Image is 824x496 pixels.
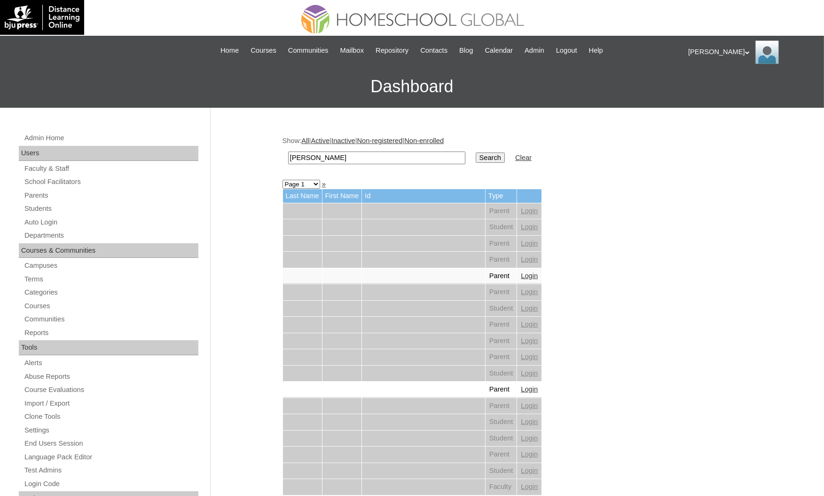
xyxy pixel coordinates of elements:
[216,45,243,56] a: Home
[486,414,517,430] td: Student
[755,40,779,64] img: Ariane Ebuen
[521,288,538,296] a: Login
[485,45,513,56] span: Calendar
[371,45,413,56] a: Repository
[486,189,517,203] td: Type
[24,398,198,409] a: Import / Export
[551,45,582,56] a: Logout
[322,189,362,203] td: First Name
[556,45,577,56] span: Logout
[362,189,485,203] td: Id
[357,137,403,144] a: Non-registered
[521,240,538,247] a: Login
[24,357,198,369] a: Alerts
[24,300,198,312] a: Courses
[486,268,517,284] td: Parent
[24,313,198,325] a: Communities
[322,180,326,188] a: »
[24,327,198,339] a: Reports
[246,45,281,56] a: Courses
[311,137,330,144] a: Active
[486,447,517,463] td: Parent
[24,273,198,285] a: Terms
[24,371,198,383] a: Abuse Reports
[24,464,198,476] a: Test Admins
[486,284,517,300] td: Parent
[521,483,538,490] a: Login
[486,219,517,235] td: Student
[455,45,478,56] a: Blog
[24,260,198,272] a: Campuses
[476,152,505,163] input: Search
[521,418,538,425] a: Login
[24,176,198,188] a: School Facilitators
[584,45,608,56] a: Help
[521,207,538,215] a: Login
[24,451,198,463] a: Language Pack Editor
[520,45,549,56] a: Admin
[486,236,517,252] td: Parent
[404,137,444,144] a: Non-enrolled
[486,431,517,447] td: Student
[376,45,408,56] span: Repository
[486,349,517,365] td: Parent
[521,272,538,280] a: Login
[283,189,322,203] td: Last Name
[486,382,517,398] td: Parent
[288,45,329,56] span: Communities
[288,152,465,164] input: Search
[251,45,276,56] span: Courses
[486,463,517,479] td: Student
[486,252,517,268] td: Parent
[459,45,473,56] span: Blog
[480,45,518,56] a: Calendar
[521,369,538,377] a: Login
[589,45,603,56] span: Help
[486,366,517,382] td: Student
[486,301,517,317] td: Student
[521,353,538,360] a: Login
[521,304,538,312] a: Login
[24,216,198,228] a: Auto Login
[420,45,447,56] span: Contacts
[688,40,815,64] div: [PERSON_NAME]
[24,203,198,215] a: Students
[416,45,452,56] a: Contacts
[24,411,198,423] a: Clone Tools
[24,384,198,396] a: Course Evaluations
[486,203,517,219] td: Parent
[525,45,544,56] span: Admin
[301,137,309,144] a: All
[24,478,198,490] a: Login Code
[5,65,819,108] h3: Dashboard
[486,333,517,349] td: Parent
[521,337,538,344] a: Login
[521,402,538,409] a: Login
[340,45,364,56] span: Mailbox
[331,137,355,144] a: Inactive
[521,385,538,393] a: Login
[24,438,198,449] a: End Users Session
[336,45,369,56] a: Mailbox
[521,320,538,328] a: Login
[24,163,198,175] a: Faculty & Staff
[486,398,517,414] td: Parent
[521,256,538,263] a: Login
[24,132,198,144] a: Admin Home
[283,136,748,169] div: Show: | | | |
[19,340,198,355] div: Tools
[521,467,538,474] a: Login
[19,146,198,161] div: Users
[24,190,198,201] a: Parents
[24,424,198,436] a: Settings
[521,223,538,231] a: Login
[220,45,239,56] span: Home
[521,450,538,458] a: Login
[515,154,532,161] a: Clear
[5,5,79,30] img: logo-white.png
[521,434,538,442] a: Login
[283,45,333,56] a: Communities
[24,287,198,298] a: Categories
[24,230,198,241] a: Departments
[19,243,198,258] div: Courses & Communities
